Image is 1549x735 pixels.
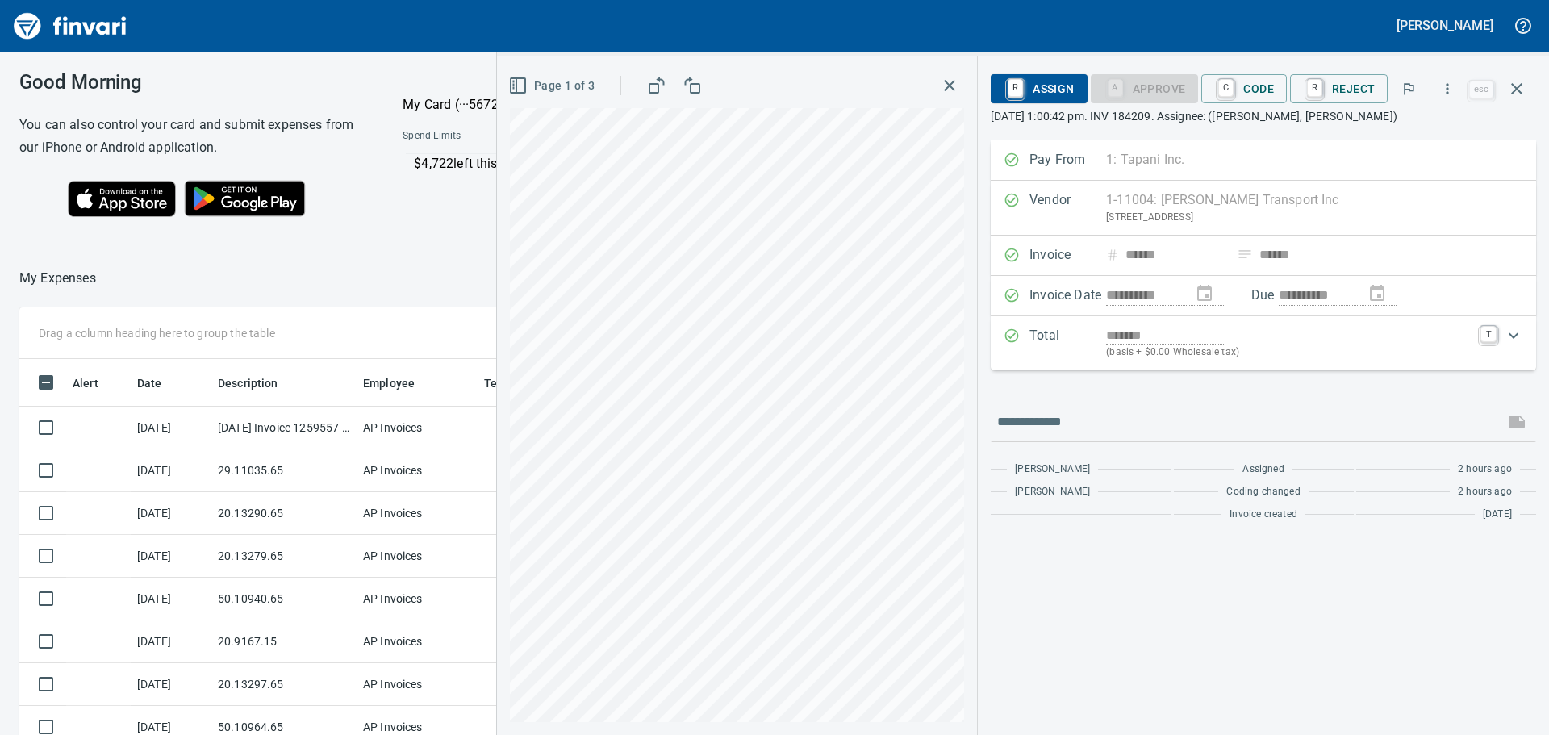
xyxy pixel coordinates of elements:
[19,71,362,94] h3: Good Morning
[1480,326,1497,342] a: T
[211,407,357,449] td: [DATE] Invoice 1259557-0 from OPNW - Office Products Nationwide (1-29901)
[357,578,478,620] td: AP Invoices
[1391,71,1426,106] button: Flag
[403,128,600,144] span: Spend Limits
[1004,75,1074,102] span: Assign
[211,449,357,492] td: 29.11035.65
[1214,75,1274,102] span: Code
[1242,461,1284,478] span: Assigned
[211,578,357,620] td: 50.10940.65
[131,407,211,449] td: [DATE]
[19,114,362,159] h6: You can also control your card and submit expenses from our iPhone or Android application.
[1430,71,1465,106] button: More
[357,492,478,535] td: AP Invoices
[357,663,478,706] td: AP Invoices
[211,492,357,535] td: 20.13290.65
[1497,403,1536,441] span: This records your message into the invoice and notifies anyone mentioned
[357,407,478,449] td: AP Invoices
[1303,75,1375,102] span: Reject
[10,6,131,45] img: Finvari
[1218,79,1234,97] a: C
[1465,69,1536,108] span: Close invoice
[19,269,96,288] p: My Expenses
[176,172,315,225] img: Get it on Google Play
[1201,74,1287,103] button: CCode
[218,374,278,393] span: Description
[403,95,524,115] p: My Card (···5672)
[1458,484,1512,500] span: 2 hours ago
[39,325,275,341] p: Drag a column heading here to group the table
[1483,507,1512,523] span: [DATE]
[211,620,357,663] td: 20.9167.15
[991,316,1536,370] div: Expand
[73,374,119,393] span: Alert
[211,663,357,706] td: 20.13297.65
[68,181,176,217] img: Download on the App Store
[363,374,436,393] span: Employee
[131,492,211,535] td: [DATE]
[131,578,211,620] td: [DATE]
[1290,74,1388,103] button: RReject
[1015,461,1090,478] span: [PERSON_NAME]
[357,449,478,492] td: AP Invoices
[511,76,595,96] span: Page 1 of 3
[1469,81,1493,98] a: esc
[484,374,514,393] span: Team
[19,269,96,288] nav: breadcrumb
[1226,484,1300,500] span: Coding changed
[218,374,299,393] span: Description
[1029,326,1106,361] p: Total
[484,374,535,393] span: Team
[1307,79,1322,97] a: R
[390,173,742,190] p: Online and foreign allowed
[131,449,211,492] td: [DATE]
[211,535,357,578] td: 20.13279.65
[505,71,601,101] button: Page 1 of 3
[1458,461,1512,478] span: 2 hours ago
[1230,507,1297,523] span: Invoice created
[1106,345,1471,361] p: (basis + $0.00 Wholesale tax)
[414,154,741,173] p: $4,722 left this month
[131,663,211,706] td: [DATE]
[1008,79,1023,97] a: R
[137,374,183,393] span: Date
[991,108,1536,124] p: [DATE] 1:00:42 pm. INV 184209. Assignee: ([PERSON_NAME], [PERSON_NAME])
[363,374,415,393] span: Employee
[73,374,98,393] span: Alert
[357,535,478,578] td: AP Invoices
[1392,13,1497,38] button: [PERSON_NAME]
[137,374,162,393] span: Date
[357,620,478,663] td: AP Invoices
[1015,484,1090,500] span: [PERSON_NAME]
[131,620,211,663] td: [DATE]
[131,535,211,578] td: [DATE]
[991,74,1087,103] button: RAssign
[1397,17,1493,34] h5: [PERSON_NAME]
